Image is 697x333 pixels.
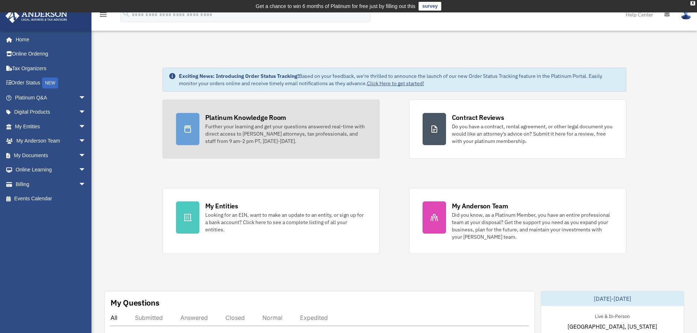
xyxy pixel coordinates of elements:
[3,9,70,23] img: Anderson Advisors Platinum Portal
[5,76,97,91] a: Order StatusNEW
[452,113,504,122] div: Contract Reviews
[79,119,93,134] span: arrow_drop_down
[205,113,286,122] div: Platinum Knowledge Room
[5,134,97,148] a: My Anderson Teamarrow_drop_down
[589,312,636,319] div: Live & In-Person
[180,314,208,321] div: Answered
[5,163,97,177] a: Online Learningarrow_drop_down
[179,72,620,87] div: Based on your feedback, we're thrilled to announce the launch of our new Order Status Tracking fe...
[690,1,695,5] div: close
[205,123,366,145] div: Further your learning and get your questions answered real-time with direct access to [PERSON_NAM...
[409,99,626,159] a: Contract Reviews Do you have a contract, rental agreement, or other legal document you would like...
[5,90,97,105] a: Platinum Q&Aarrow_drop_down
[419,2,441,11] a: survey
[256,2,416,11] div: Get a chance to win 6 months of Platinum for free just by filling out this
[179,73,299,79] strong: Exciting News: Introducing Order Status Tracking!
[452,123,613,145] div: Do you have a contract, rental agreement, or other legal document you would like an attorney's ad...
[567,322,657,331] span: [GEOGRAPHIC_DATA], [US_STATE]
[99,10,108,19] i: menu
[99,13,108,19] a: menu
[5,119,97,134] a: My Entitiesarrow_drop_down
[452,201,508,211] div: My Anderson Team
[205,201,238,211] div: My Entities
[205,211,366,233] div: Looking for an EIN, want to make an update to an entity, or sign up for a bank account? Click her...
[225,314,245,321] div: Closed
[300,314,328,321] div: Expedited
[110,314,117,321] div: All
[79,148,93,163] span: arrow_drop_down
[5,148,97,163] a: My Documentsarrow_drop_down
[5,192,97,206] a: Events Calendar
[452,211,613,241] div: Did you know, as a Platinum Member, you have an entire professional team at your disposal? Get th...
[79,90,93,105] span: arrow_drop_down
[79,134,93,149] span: arrow_drop_down
[5,177,97,192] a: Billingarrow_drop_down
[541,291,684,306] div: [DATE]-[DATE]
[79,177,93,192] span: arrow_drop_down
[79,163,93,178] span: arrow_drop_down
[5,47,97,61] a: Online Ordering
[79,105,93,120] span: arrow_drop_down
[681,9,692,20] img: User Pic
[5,32,93,47] a: Home
[5,61,97,76] a: Tax Organizers
[409,188,626,254] a: My Anderson Team Did you know, as a Platinum Member, you have an entire professional team at your...
[262,314,282,321] div: Normal
[367,80,424,87] a: Click Here to get started!
[162,99,380,159] a: Platinum Knowledge Room Further your learning and get your questions answered real-time with dire...
[42,77,58,88] div: NEW
[135,314,163,321] div: Submitted
[162,188,380,254] a: My Entities Looking for an EIN, want to make an update to an entity, or sign up for a bank accoun...
[122,10,130,18] i: search
[5,105,97,120] a: Digital Productsarrow_drop_down
[110,297,160,308] div: My Questions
